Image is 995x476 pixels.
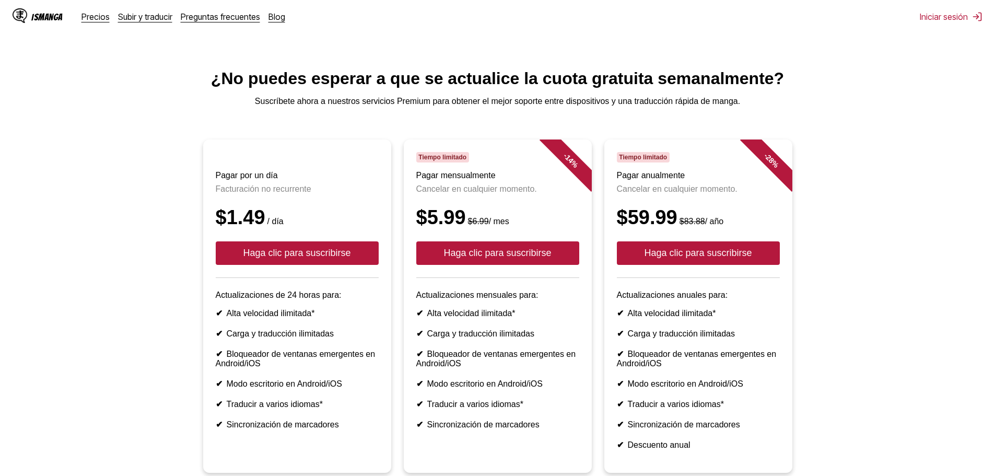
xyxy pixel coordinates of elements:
font: Pagar por un día [216,171,278,180]
font: ✔ [216,400,223,409]
a: Preguntas frecuentes [181,11,260,22]
font: Tiempo limitado [418,154,466,161]
font: Alta velocidad ilimitada* [628,309,716,318]
font: Sincronización de marcadores [227,420,339,429]
font: Carga y traducción ilimitadas [628,329,735,338]
font: ✔ [617,309,624,318]
font: Haga clic para suscribirse [443,248,551,258]
font: Descuento anual [628,440,690,449]
font: / día [267,217,284,226]
a: Logotipo de IsMangaIsManga [13,8,81,25]
a: Blog [268,11,285,22]
font: - [762,152,770,159]
font: Alta velocidad ilimitada* [227,309,315,318]
font: Modo escritorio en Android/iOS [227,379,342,388]
font: % [569,159,580,169]
font: ✔ [617,440,624,449]
font: Alta velocidad ilimitada* [427,309,516,318]
font: ¿No puedes esperar a que se actualice la cuota gratuita semanalmente? [211,69,784,88]
img: Logotipo de IsManga [13,8,27,23]
font: Pagar mensualmente [416,171,496,180]
font: $83.88 [680,217,705,226]
font: ✔ [216,329,223,338]
button: Haga clic para suscribirse [416,241,579,265]
font: Actualizaciones anuales para: [617,291,728,299]
font: Facturación no recurrente [216,184,311,193]
font: ✔ [416,350,423,358]
a: Subir y traducir [118,11,172,22]
img: desconectar [972,11,982,22]
font: ✔ [216,350,223,358]
font: Bloqueador de ventanas emergentes en Android/iOS [216,350,376,368]
font: Bloqueador de ventanas emergentes en Android/iOS [416,350,576,368]
font: ✔ [216,309,223,318]
font: $1.49 [216,206,265,228]
font: ✔ [416,379,423,388]
font: ✔ [617,329,624,338]
font: Sincronización de marcadores [628,420,740,429]
font: Cancelar en cualquier momento. [416,184,537,193]
font: Haga clic para suscribirse [243,248,350,258]
font: ✔ [216,420,223,429]
font: Modo escritorio en Android/iOS [628,379,743,388]
font: Bloqueador de ventanas emergentes en Android/iOS [617,350,777,368]
font: IsManga [31,12,63,22]
font: ✔ [617,350,624,358]
font: Pagar anualmente [617,171,685,180]
font: $6.99 [468,217,489,226]
font: ✔ [617,379,624,388]
font: 14 [564,153,575,165]
font: ✔ [216,379,223,388]
font: Carga y traducción ilimitadas [427,329,534,338]
button: Haga clic para suscribirse [617,241,780,265]
font: Traducir a varios idiomas* [227,400,323,409]
font: ✔ [416,420,423,429]
font: Suscríbete ahora a nuestros servicios Premium para obtener el mejor soporte entre dispositivos y ... [255,97,740,106]
font: % [770,159,780,169]
font: Cancelar en cualquier momento. [617,184,738,193]
font: ✔ [416,309,423,318]
font: / mes [489,217,509,226]
font: ✔ [617,420,624,429]
font: Actualizaciones mensuales para: [416,291,539,299]
font: $5.99 [416,206,466,228]
font: ✔ [416,329,423,338]
font: Haga clic para suscribirse [644,248,752,258]
font: Traducir a varios idiomas* [427,400,523,409]
button: Iniciar sesión [920,11,982,22]
font: 28 [764,153,776,165]
font: / año [705,217,724,226]
font: - [561,152,569,159]
font: Traducir a varios idiomas* [628,400,724,409]
a: Precios [81,11,110,22]
font: ✔ [416,400,423,409]
button: Haga clic para suscribirse [216,241,379,265]
font: Carga y traducción ilimitadas [227,329,334,338]
font: Sincronización de marcadores [427,420,540,429]
font: Modo escritorio en Android/iOS [427,379,543,388]
font: Actualizaciones de 24 horas para: [216,291,342,299]
font: $59.99 [617,206,677,228]
font: Tiempo limitado [619,154,667,161]
font: Iniciar sesión [920,11,968,22]
font: ✔ [617,400,624,409]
